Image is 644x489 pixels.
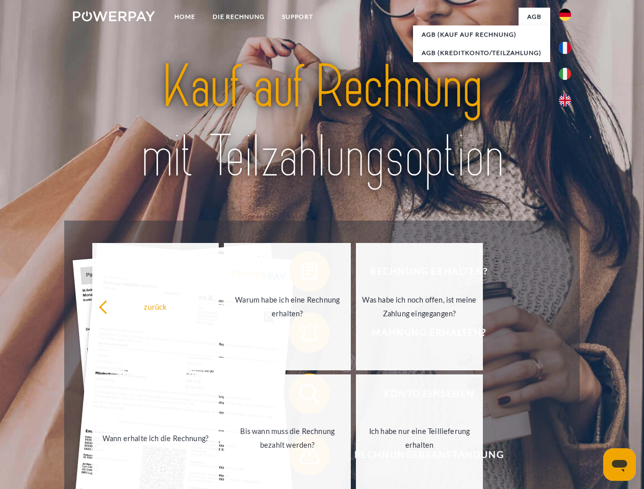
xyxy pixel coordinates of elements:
img: de [559,9,571,21]
a: Was habe ich noch offen, ist meine Zahlung eingegangen? [356,243,483,370]
img: fr [559,42,571,54]
div: Was habe ich noch offen, ist meine Zahlung eingegangen? [362,293,477,320]
a: DIE RECHNUNG [204,8,273,26]
div: Ich habe nur eine Teillieferung erhalten [362,424,477,452]
a: AGB (Kauf auf Rechnung) [413,25,550,44]
img: logo-powerpay-white.svg [73,11,155,21]
img: en [559,94,571,106]
img: title-powerpay_de.svg [97,49,547,195]
div: Wann erhalte ich die Rechnung? [98,431,213,445]
div: Bis wann muss die Rechnung bezahlt werden? [230,424,345,452]
iframe: Schaltfläche zum Öffnen des Messaging-Fensters [603,448,636,481]
a: agb [519,8,550,26]
a: AGB (Kreditkonto/Teilzahlung) [413,44,550,62]
img: it [559,68,571,80]
div: zurück [98,300,213,313]
a: Home [166,8,204,26]
div: Warum habe ich eine Rechnung erhalten? [230,293,345,320]
a: SUPPORT [273,8,322,26]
